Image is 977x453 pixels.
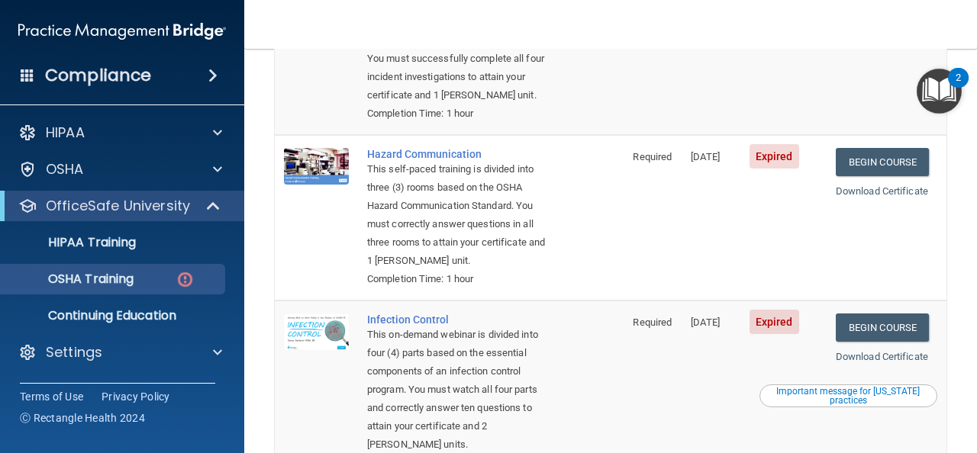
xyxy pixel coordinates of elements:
span: [DATE] [691,316,720,328]
a: Privacy Policy [102,389,170,404]
img: danger-circle.6113f641.png [176,270,195,289]
button: Open Resource Center, 2 new notifications [917,69,962,114]
p: HIPAA [46,124,85,142]
a: Begin Course [836,148,929,176]
span: Ⓒ Rectangle Health 2024 [20,410,145,426]
img: PMB logo [18,16,226,47]
a: OfficeSafe University [18,197,221,215]
a: Settings [18,343,222,361]
a: Infection Control [367,313,547,326]
div: This self-paced training is divided into three (3) rooms based on the OSHA Hazard Communication S... [367,160,547,270]
div: Completion Time: 1 hour [367,104,547,123]
h4: Compliance [45,65,151,86]
div: Completion Time: 1 hour [367,270,547,288]
a: Download Certificate [836,351,928,362]
iframe: Drift Widget Chat Controller [901,348,959,406]
a: Hazard Communication [367,148,547,160]
p: OSHA [46,160,84,178]
span: Expired [750,144,799,169]
div: Important message for [US_STATE] practices [762,387,935,405]
p: Continuing Education [10,308,218,323]
a: OSHA [18,160,222,178]
span: Expired [750,310,799,334]
span: Required [633,316,672,328]
p: Settings [46,343,102,361]
p: HIPAA Training [10,235,136,250]
a: Begin Course [836,313,929,342]
a: Terms of Use [20,389,83,404]
p: OSHA Training [10,271,134,287]
span: Required [633,151,672,162]
span: [DATE] [691,151,720,162]
div: 2 [956,78,961,98]
a: Download Certificate [836,185,928,197]
p: OfficeSafe University [46,197,190,215]
a: HIPAA [18,124,222,142]
button: Read this if you are a dental practitioner in the state of CA [759,384,937,407]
